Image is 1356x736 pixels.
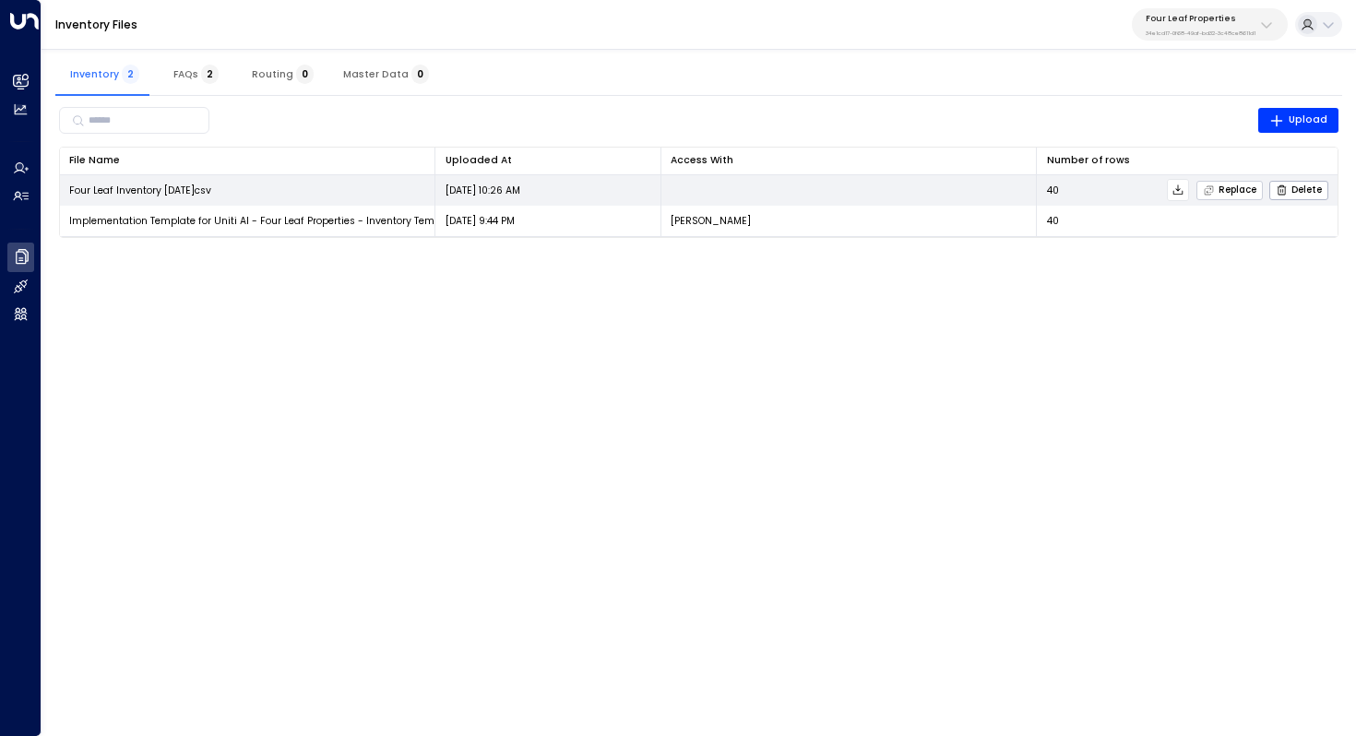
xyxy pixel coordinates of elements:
[1047,152,1130,169] div: Number of rows
[296,65,314,84] span: 0
[173,68,219,80] span: FAQs
[201,65,219,84] span: 2
[1132,8,1288,41] button: Four Leaf Properties34e1cd17-0f68-49af-bd32-3c48ce8611d1
[1047,184,1059,197] span: 40
[55,17,137,32] a: Inventory Files
[122,65,139,84] span: 2
[446,152,512,169] div: Uploaded At
[69,152,425,169] div: File Name
[69,152,120,169] div: File Name
[446,184,520,197] p: [DATE] 10:26 AM
[1269,112,1328,128] span: Upload
[70,68,139,80] span: Inventory
[671,214,751,228] p: [PERSON_NAME]
[1269,181,1328,200] button: Delete
[1146,13,1255,24] p: Four Leaf Properties
[411,65,429,84] span: 0
[343,68,429,80] span: Master Data
[69,214,495,228] span: Implementation Template for Uniti AI - Four Leaf Properties - Inventory Template (7).csv
[1258,108,1339,134] button: Upload
[1047,152,1328,169] div: Number of rows
[252,68,314,80] span: Routing
[1146,30,1255,37] p: 34e1cd17-0f68-49af-bd32-3c48ce8611d1
[671,152,1027,169] div: Access With
[69,184,211,197] span: Four Leaf Inventory [DATE]csv
[1047,214,1059,228] span: 40
[1203,184,1256,196] span: Replace
[1196,181,1263,200] button: Replace
[446,152,651,169] div: Uploaded At
[1276,184,1322,196] span: Delete
[446,214,515,228] p: [DATE] 9:44 PM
